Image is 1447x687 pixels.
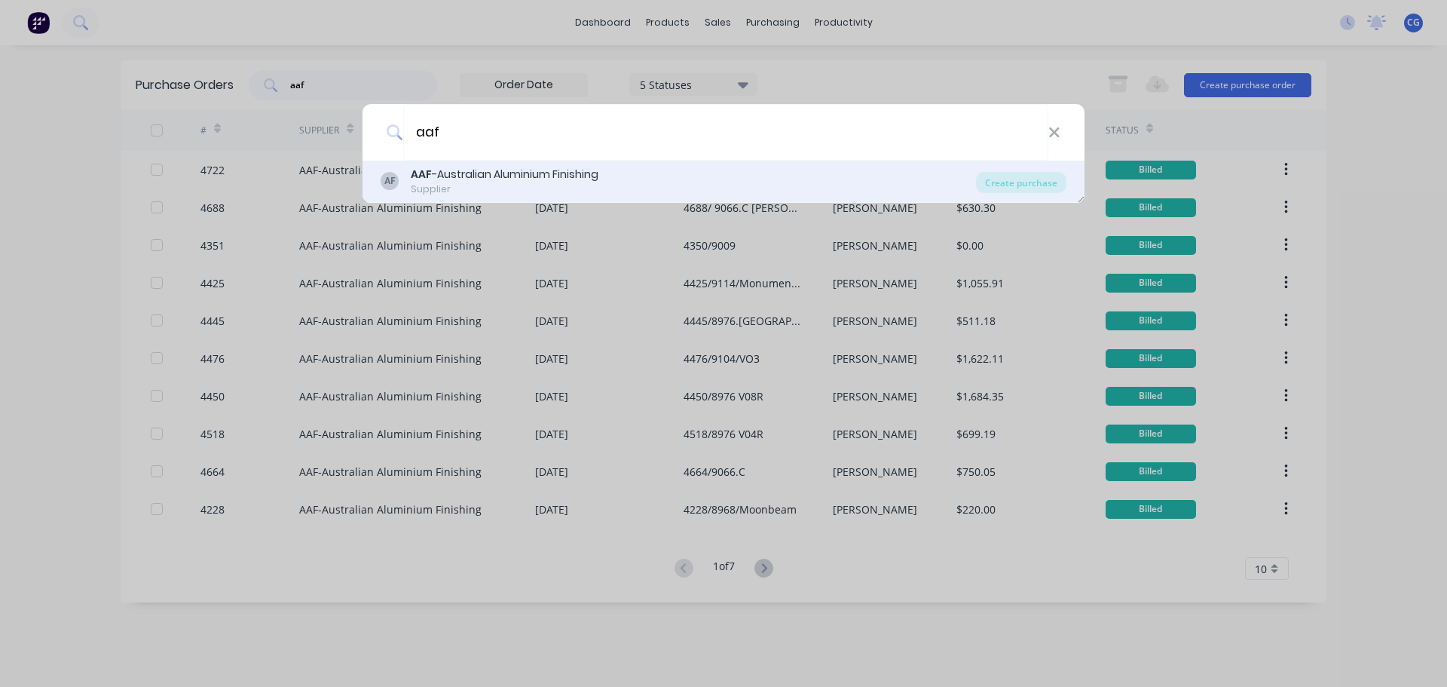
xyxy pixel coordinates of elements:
div: Create purchase [976,172,1066,193]
div: AF [381,172,399,190]
div: Supplier [411,182,598,196]
b: AAF [411,167,432,182]
div: -Australian Aluminium Finishing [411,167,598,182]
input: Enter a supplier name to create a new order... [403,104,1048,161]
